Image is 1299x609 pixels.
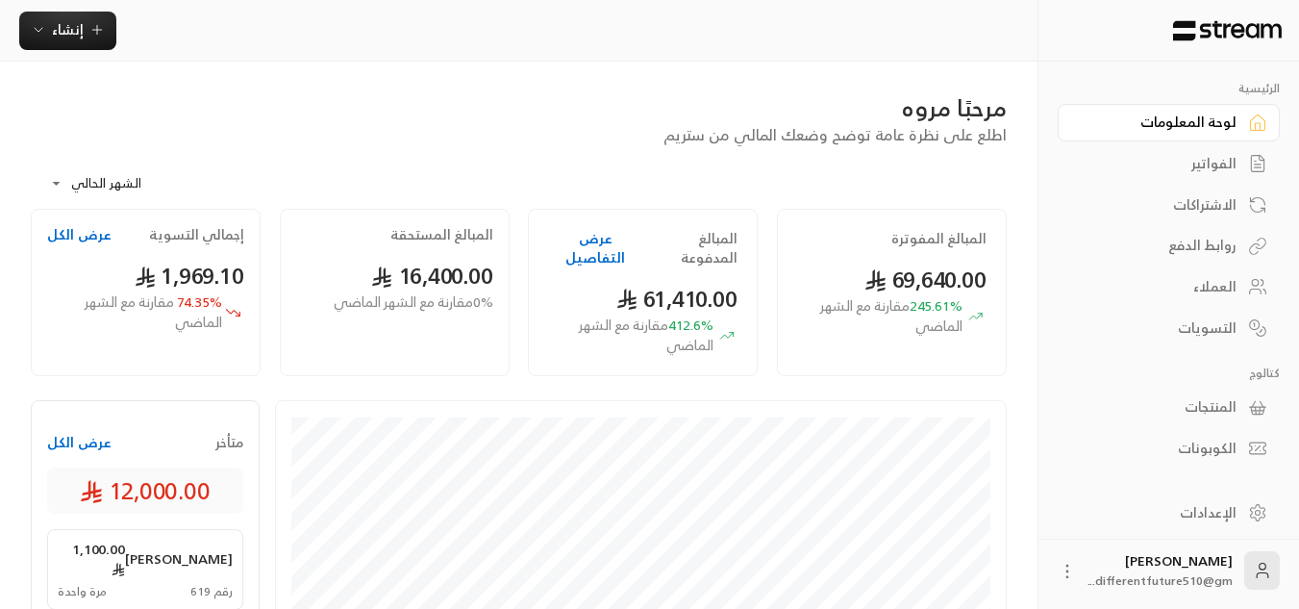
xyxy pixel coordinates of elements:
img: Logo [1171,20,1284,41]
button: عرض الكل [47,433,112,452]
a: الإعدادات [1058,494,1280,531]
h2: المبالغ المدفوعة [642,229,738,267]
span: متأخر [215,433,243,452]
a: المنتجات [1058,389,1280,426]
a: لوحة المعلومات [1058,104,1280,141]
div: الاشتراكات [1082,195,1237,215]
div: الشهر الحالي [40,159,185,209]
a: الاشتراكات [1058,186,1280,223]
a: الفواتير [1058,145,1280,183]
div: العملاء [1082,277,1237,296]
span: 245.61 % [797,296,962,337]
div: المنتجات [1082,397,1237,417]
span: مقارنة مع الشهر الماضي [85,290,222,334]
span: differentfuture510@gm... [1088,571,1233,591]
div: الكوبونات [1082,439,1237,458]
span: 0 % مقارنة مع الشهر الماضي [334,292,493,313]
div: الإعدادات [1082,503,1237,522]
div: التسويات [1082,318,1237,338]
span: مقارنة مع الشهر الماضي [820,293,962,338]
h2: المبالغ المستحقة [390,225,493,244]
button: عرض الكل [47,225,112,244]
span: 1,969.10 [135,256,244,295]
button: إنشاء [19,12,116,50]
span: 69,640.00 [864,260,987,299]
a: العملاء [1058,268,1280,306]
p: كتالوج [1058,366,1280,381]
div: مرحبًا مروه [31,92,1007,123]
div: روابط الدفع [1082,236,1237,255]
span: 412.6 % [548,316,712,356]
a: التسويات [1058,309,1280,346]
div: لوحة المعلومات [1082,113,1237,132]
a: روابط الدفع [1058,227,1280,265]
p: الرئيسية [1058,81,1280,96]
span: رقم 619 [190,584,233,599]
span: 16,400.00 [371,256,493,295]
div: الفواتير [1082,154,1237,173]
button: عرض التفاصيل [548,229,642,267]
span: إنشاء [52,17,84,41]
a: الكوبونات [1058,430,1280,468]
span: مقارنة مع الشهر الماضي [579,313,713,357]
span: [PERSON_NAME] [125,549,233,569]
span: 61,410.00 [616,279,738,318]
h2: إجمالي التسوية [149,225,244,244]
span: 74.35 % [47,292,221,333]
span: 12,000.00 [80,475,211,506]
h2: المبالغ المفوترة [891,229,987,248]
span: مرة واحدة [58,584,107,599]
div: [PERSON_NAME] [1088,551,1233,590]
span: 1,100.00 [58,540,125,578]
span: اطلع على نظرة عامة توضح وضعك المالي من ستريم [663,121,1007,148]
